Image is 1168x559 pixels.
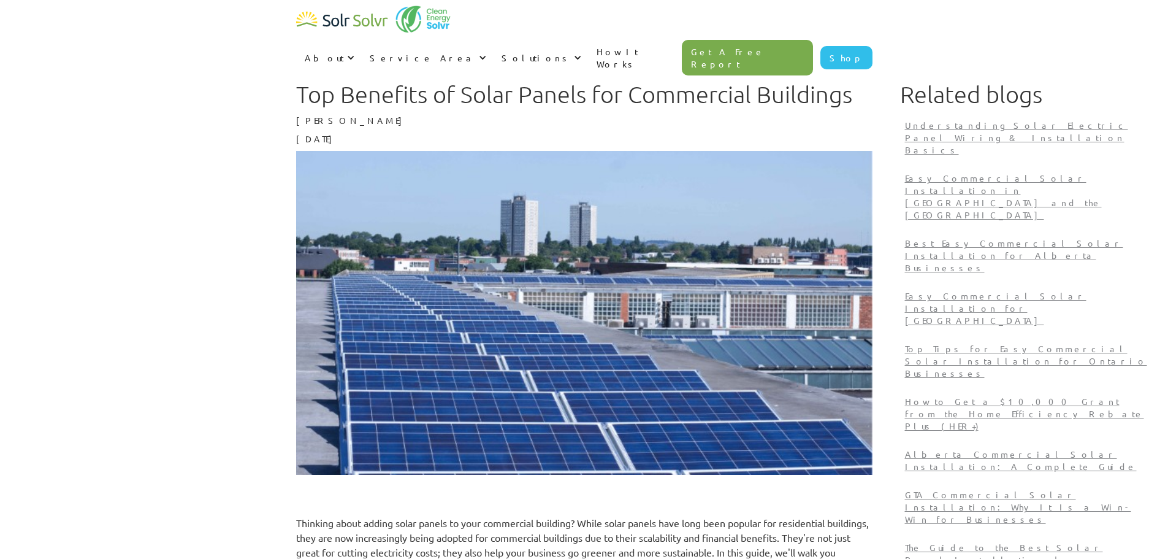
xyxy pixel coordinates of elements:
[905,395,1151,432] p: How to Get a $10,000 Grant from the Home Efficiency Rebate Plus (HER+)
[820,46,872,69] a: Shop
[905,119,1151,156] p: Understanding Solar Electric Panel Wiring & Installation Basics
[900,81,1156,108] h1: Related blogs
[900,337,1156,390] a: Top Tips for Easy Commercial Solar Installation for Ontario Businesses
[370,52,476,64] div: Service Area
[296,81,872,108] h1: Top Benefits of Solar Panels for Commercial Buildings
[296,133,872,145] p: [DATE]
[900,443,1156,484] a: Alberta Commercial Solar Installation: A Complete Guide
[900,285,1156,337] a: Easy Commercial Solar Installation for [GEOGRAPHIC_DATA]
[296,114,872,126] p: [PERSON_NAME]
[900,484,1156,536] a: GTA Commercial Solar Installation: Why It Is a Win-Win for Businesses
[305,52,344,64] div: About
[682,40,813,75] a: Get A Free Report
[900,167,1156,232] a: Easy Commercial Solar Installation in [GEOGRAPHIC_DATA] and the [GEOGRAPHIC_DATA]
[900,114,1156,167] a: Understanding Solar Electric Panel Wiring & Installation Basics
[905,342,1151,379] p: Top Tips for Easy Commercial Solar Installation for Ontario Businesses
[905,172,1151,221] p: Easy Commercial Solar Installation in [GEOGRAPHIC_DATA] and the [GEOGRAPHIC_DATA]
[905,488,1151,525] p: GTA Commercial Solar Installation: Why It Is a Win-Win for Businesses
[493,39,588,76] div: Solutions
[296,39,361,76] div: About
[502,52,571,64] div: Solutions
[905,448,1151,472] p: Alberta Commercial Solar Installation: A Complete Guide
[361,39,493,76] div: Service Area
[905,290,1151,326] p: Easy Commercial Solar Installation for [GEOGRAPHIC_DATA]
[905,237,1151,274] p: Best Easy Commercial Solar Installation for Alberta Businesses
[588,33,682,82] a: How It Works
[900,232,1156,285] a: Best Easy Commercial Solar Installation for Alberta Businesses
[900,390,1156,443] a: How to Get a $10,000 Grant from the Home Efficiency Rebate Plus (HER+)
